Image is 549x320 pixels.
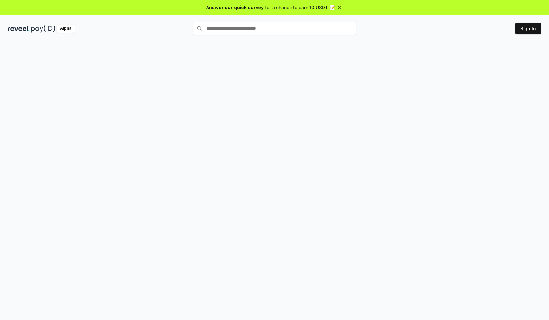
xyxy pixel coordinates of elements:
[57,25,75,33] div: Alpha
[206,4,264,11] span: Answer our quick survey
[265,4,335,11] span: for a chance to earn 10 USDT 📝
[31,25,55,33] img: pay_id
[515,23,541,34] button: Sign In
[8,25,30,33] img: reveel_dark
